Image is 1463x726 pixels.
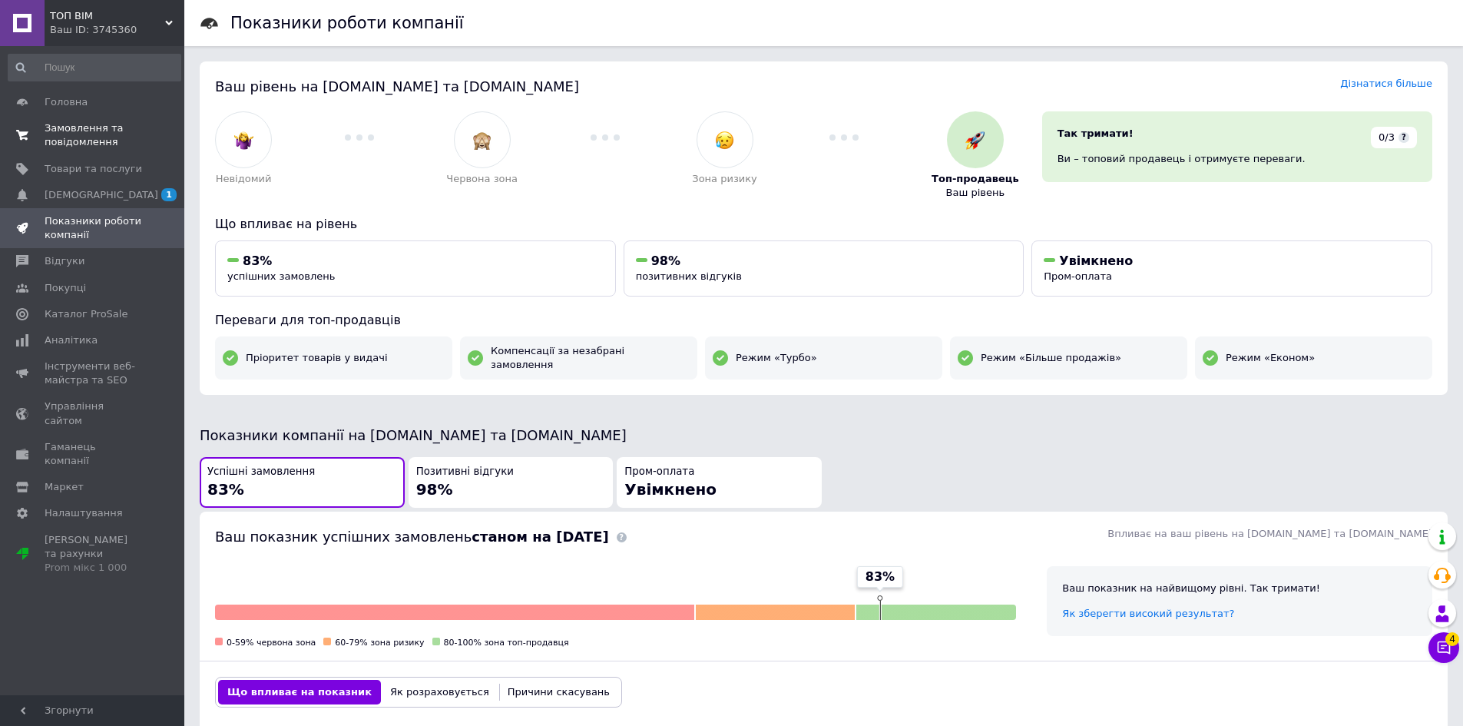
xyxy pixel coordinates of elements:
[50,9,165,23] span: ТОП ВІМ
[624,240,1024,297] button: 98%позитивних відгуків
[45,533,142,575] span: [PERSON_NAME] та рахунки
[472,529,608,545] b: станом на [DATE]
[45,162,142,176] span: Товари та послуги
[45,95,88,109] span: Головна
[416,480,453,499] span: 98%
[45,333,98,347] span: Аналітика
[444,638,569,648] span: 80-100% зона топ-продавця
[335,638,424,648] span: 60-79% зона ризику
[227,638,316,648] span: 0-59% червона зона
[1058,152,1417,166] div: Ви – топовий продавець і отримуєте переваги.
[45,307,127,321] span: Каталог ProSale
[45,281,86,295] span: Покупці
[1226,351,1315,365] span: Режим «Економ»
[45,254,84,268] span: Відгуки
[1428,632,1459,663] button: Чат з покупцем4
[715,131,734,150] img: :disappointed_relieved:
[246,351,388,365] span: Пріоритет товарів у видачі
[45,121,142,149] span: Замовлення та повідомлення
[1340,78,1432,89] a: Дізнатися більше
[45,360,142,387] span: Інструменти веб-майстра та SEO
[472,131,492,150] img: :see_no_evil:
[498,680,619,704] button: Причини скасувань
[200,427,627,443] span: Показники компанії на [DOMAIN_NAME] та [DOMAIN_NAME]
[446,172,518,186] span: Червона зона
[207,480,244,499] span: 83%
[946,186,1005,200] span: Ваш рівень
[45,561,142,575] div: Prom мікс 1 000
[207,465,315,479] span: Успішні замовлення
[227,270,335,282] span: успішних замовлень
[1398,132,1409,143] span: ?
[200,457,405,509] button: Успішні замовлення83%
[215,529,609,545] span: Ваш показник успішних замовлень
[491,344,690,372] span: Компенсації за незабрані замовлення
[45,188,158,202] span: [DEMOGRAPHIC_DATA]
[409,457,614,509] button: Позитивні відгуки98%
[1059,254,1133,268] span: Увімкнено
[651,254,680,268] span: 98%
[981,351,1121,365] span: Режим «Більше продажів»
[215,217,357,231] span: Що впливає на рівень
[230,14,464,32] h1: Показники роботи компанії
[932,172,1019,186] span: Топ-продавець
[45,214,142,242] span: Показники роботи компанії
[215,78,579,94] span: Ваш рівень на [DOMAIN_NAME] та [DOMAIN_NAME]
[1062,582,1417,595] div: Ваш показник на найвищому рівні. Так тримати!
[215,313,401,327] span: Переваги для топ-продавців
[1371,127,1417,148] div: 0/3
[45,506,123,520] span: Налаштування
[1445,632,1459,646] span: 4
[624,465,694,479] span: Пром-оплата
[1107,528,1432,539] span: Впливає на ваш рівень на [DOMAIN_NAME] та [DOMAIN_NAME]
[218,680,381,704] button: Що впливає на показник
[381,680,498,704] button: Як розраховується
[636,270,742,282] span: позитивних відгуків
[692,172,757,186] span: Зона ризику
[161,188,177,201] span: 1
[216,172,272,186] span: Невідомий
[1044,270,1112,282] span: Пром-оплата
[416,465,514,479] span: Позитивні відгуки
[617,457,822,509] button: Пром-оплатаУвімкнено
[965,131,985,150] img: :rocket:
[1031,240,1432,297] button: УвімкненоПром-оплата
[1058,128,1134,139] span: Так тримати!
[45,480,84,494] span: Маркет
[50,23,184,37] div: Ваш ID: 3745360
[234,131,253,150] img: :woman-shrugging:
[243,254,272,268] span: 83%
[736,351,817,365] span: Режим «Турбо»
[45,399,142,427] span: Управління сайтом
[1062,608,1234,619] a: Як зберегти високий результат?
[866,569,895,585] span: 83%
[624,480,717,499] span: Увімкнено
[45,440,142,468] span: Гаманець компанії
[8,54,181,81] input: Пошук
[215,240,616,297] button: 83%успішних замовлень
